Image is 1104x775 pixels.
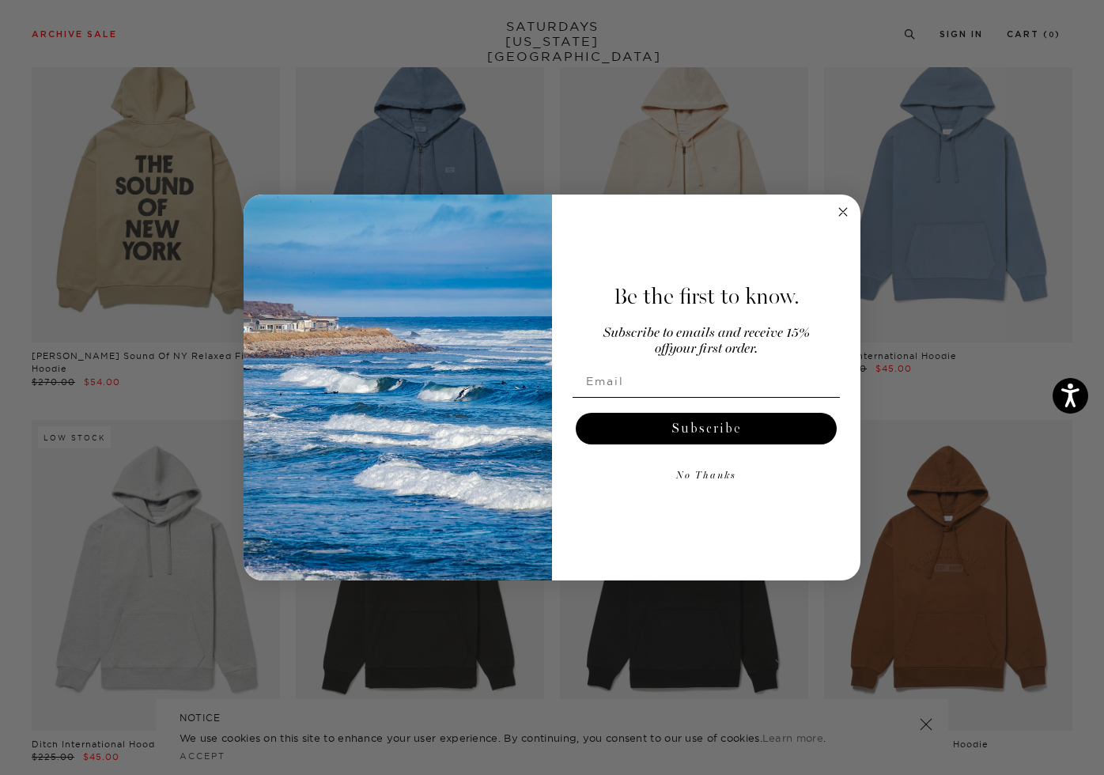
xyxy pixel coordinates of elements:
button: No Thanks [573,460,840,492]
button: Subscribe [576,413,837,444]
span: Be the first to know. [614,283,800,310]
button: Close dialog [834,202,853,221]
span: off [655,342,669,356]
span: your first order. [669,342,758,356]
input: Email [573,365,840,397]
img: underline [573,397,840,398]
img: 125c788d-000d-4f3e-b05a-1b92b2a23ec9.jpeg [244,195,552,580]
span: Subscribe to emails and receive 15% [603,327,810,340]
